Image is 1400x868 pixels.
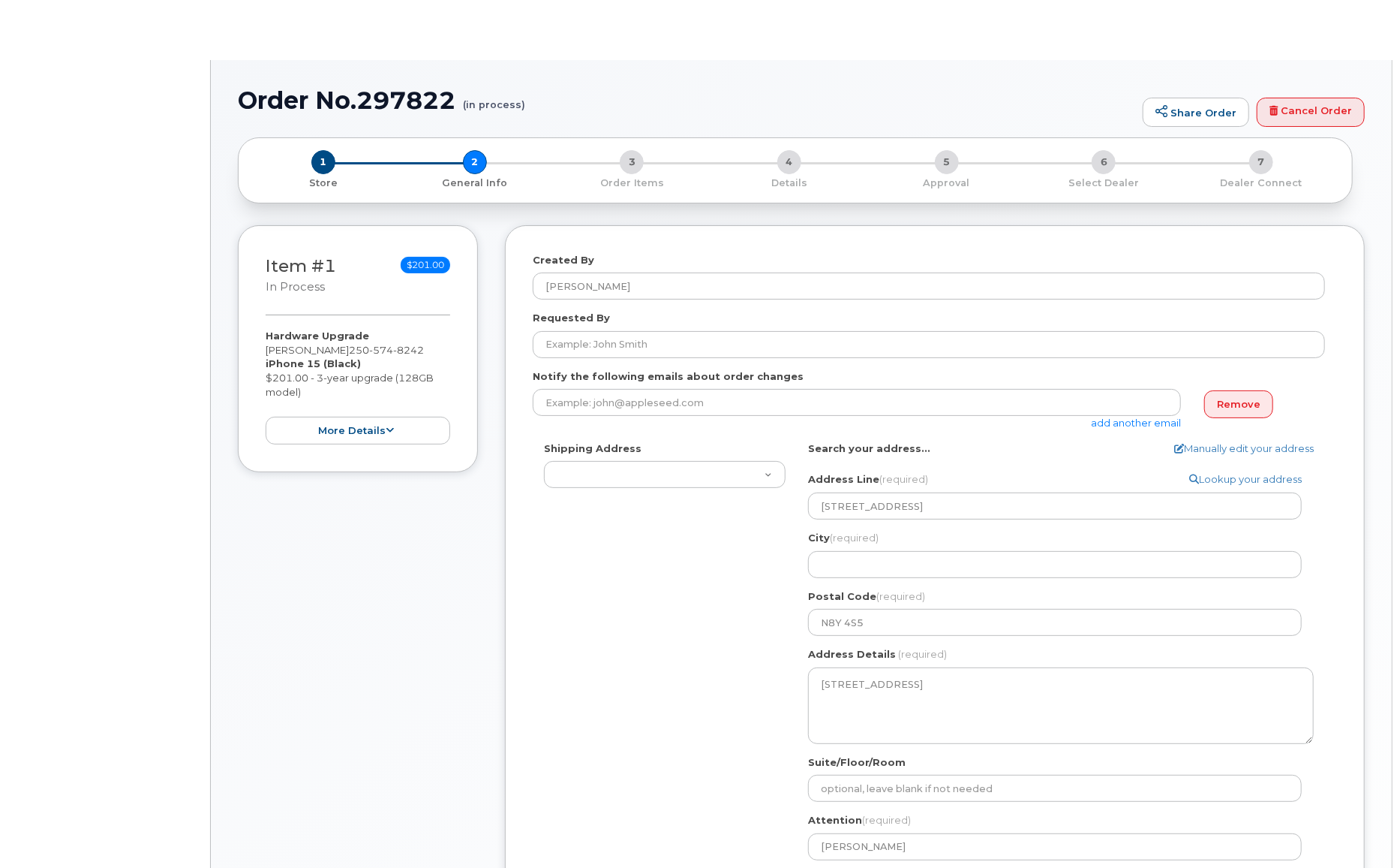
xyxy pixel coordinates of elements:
[533,311,610,325] label: Requested By
[257,176,390,190] p: Store
[533,331,1325,358] input: Example: John Smith
[830,532,879,544] span: (required)
[898,648,947,660] span: (required)
[266,330,369,342] strong: Hardware Upgrade
[1189,472,1302,487] a: Lookup your address
[808,775,1302,802] input: optional, leave blank if not needed
[266,257,336,295] h3: Item #1
[808,813,911,827] label: Attention
[266,280,325,294] small: in process
[533,389,1181,416] input: Example: john@appleseed.com
[401,257,450,273] span: $201.00
[251,174,396,190] a: 1 Store
[266,417,450,445] button: more details
[808,442,930,456] label: Search your address...
[808,531,879,545] label: City
[876,590,925,602] span: (required)
[879,473,928,485] span: (required)
[808,589,925,604] label: Postal Code
[1257,98,1365,128] a: Cancel Order
[266,329,450,445] div: [PERSON_NAME] $201.00 - 3-year upgrade (128GB model)
[533,253,594,267] label: Created By
[1204,390,1273,418] a: Remove
[808,647,896,662] label: Address Details
[544,442,641,456] label: Shipping Address
[1174,442,1314,456] a: Manually edit your address
[808,472,928,487] label: Address Line
[463,87,525,110] small: (in process)
[1143,98,1249,128] a: Share Order
[533,369,804,384] label: Notify the following emails about order changes
[393,344,424,356] span: 8242
[808,755,906,770] label: Suite/Floor/Room
[1091,417,1181,429] a: add another email
[311,150,335,174] span: 1
[266,357,361,369] strong: iPhone 15 (Black)
[862,814,911,826] span: (required)
[369,344,393,356] span: 574
[349,344,424,356] span: 250
[238,87,1135,113] h1: Order No.297822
